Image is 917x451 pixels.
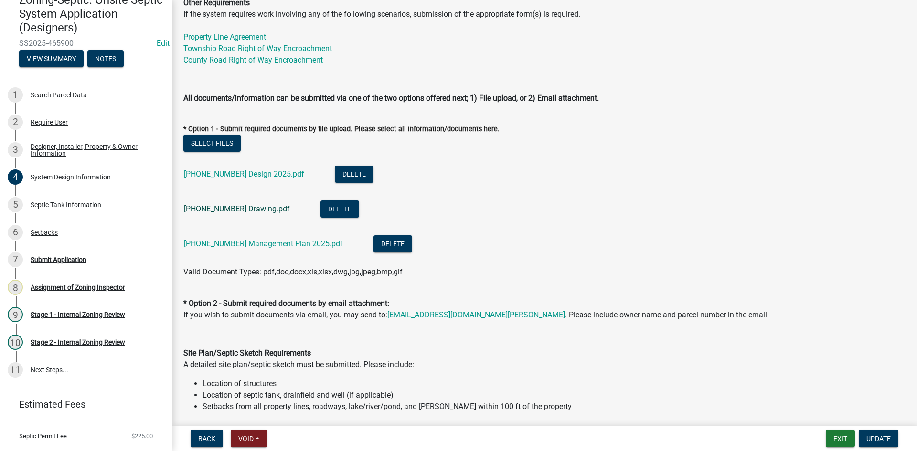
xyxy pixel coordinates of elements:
[31,119,68,126] div: Require User
[373,235,412,252] button: Delete
[203,389,906,401] li: Location of septic tank, drainfield and well (if applicable)
[373,240,412,249] wm-modal-confirm: Delete Document
[31,174,111,180] div: System Design Information
[31,339,125,346] div: Stage 2 - Internal Zoning Review
[19,433,67,439] span: Septic Permit Fee
[8,307,23,322] div: 9
[183,348,311,357] strong: Site Plan/Septic Sketch Requirements
[183,286,906,321] p: If you wish to submit documents via email, you may send to: . Please include owner name and parce...
[8,115,23,130] div: 2
[183,126,500,133] label: * Option 1 - Submit required documents by file upload. Please select all information/documents here.
[31,92,87,98] div: Search Parcel Data
[31,311,125,318] div: Stage 1 - Internal Zoning Review
[8,197,23,212] div: 5
[866,435,891,442] span: Update
[31,284,125,291] div: Assignment of Zoning Inspector
[183,94,599,103] strong: All documents/information can be submitted via one of the two options offered next; 1) File uploa...
[157,39,170,48] a: Edit
[183,347,906,370] p: A detailed site plan/septic sketch must be submitted. Please include:
[320,200,359,218] button: Delete
[387,310,565,319] a: [EMAIL_ADDRESS][DOMAIN_NAME][PERSON_NAME]
[184,239,343,248] a: [PHONE_NUMBER] Management Plan 2025.pdf
[31,143,157,157] div: Designer, Installer, Property & Owner Information
[8,225,23,240] div: 6
[31,201,101,208] div: Septic Tank Information
[183,135,241,152] button: Select files
[8,87,23,103] div: 1
[183,299,389,308] strong: * Option 2 - Submit required documents by email attachment:
[8,280,23,295] div: 8
[826,430,855,447] button: Exit
[238,435,254,442] span: Void
[183,44,332,53] a: Township Road Right of Way Encroachment
[183,420,906,431] p: The site plan/sketch must be submitted via the GIS map drawing tool directly below, OR as a separ...
[8,362,23,378] div: 11
[203,378,906,389] li: Location of structures
[198,435,215,442] span: Back
[157,39,170,48] wm-modal-confirm: Edit Application Number
[19,55,84,63] wm-modal-confirm: Summary
[131,433,153,439] span: $225.00
[8,252,23,267] div: 7
[183,32,266,42] a: Property Line Agreement
[8,142,23,157] div: 3
[87,50,124,67] button: Notes
[31,229,58,236] div: Setbacks
[19,39,153,48] span: SS2025-465900
[8,395,157,414] a: Estimated Fees
[859,430,898,447] button: Update
[183,55,323,64] a: County Road Right of Way Encroachment
[184,204,290,213] a: [PHONE_NUMBER] Drawing.pdf
[191,430,223,447] button: Back
[87,55,124,63] wm-modal-confirm: Notes
[203,401,906,412] li: Setbacks from all property lines, roadways, lake/river/pond, and [PERSON_NAME] within 100 ft of t...
[31,256,86,263] div: Submit Application
[19,50,84,67] button: View Summary
[183,267,403,276] span: Valid Document Types: pdf,doc,docx,xls,xlsx,dwg,jpg,jpeg,bmp,gif
[231,430,267,447] button: Void
[8,335,23,350] div: 10
[335,170,373,179] wm-modal-confirm: Delete Document
[335,166,373,183] button: Delete
[8,169,23,185] div: 4
[184,169,304,178] a: [PHONE_NUMBER] Design 2025.pdf
[320,205,359,214] wm-modal-confirm: Delete Document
